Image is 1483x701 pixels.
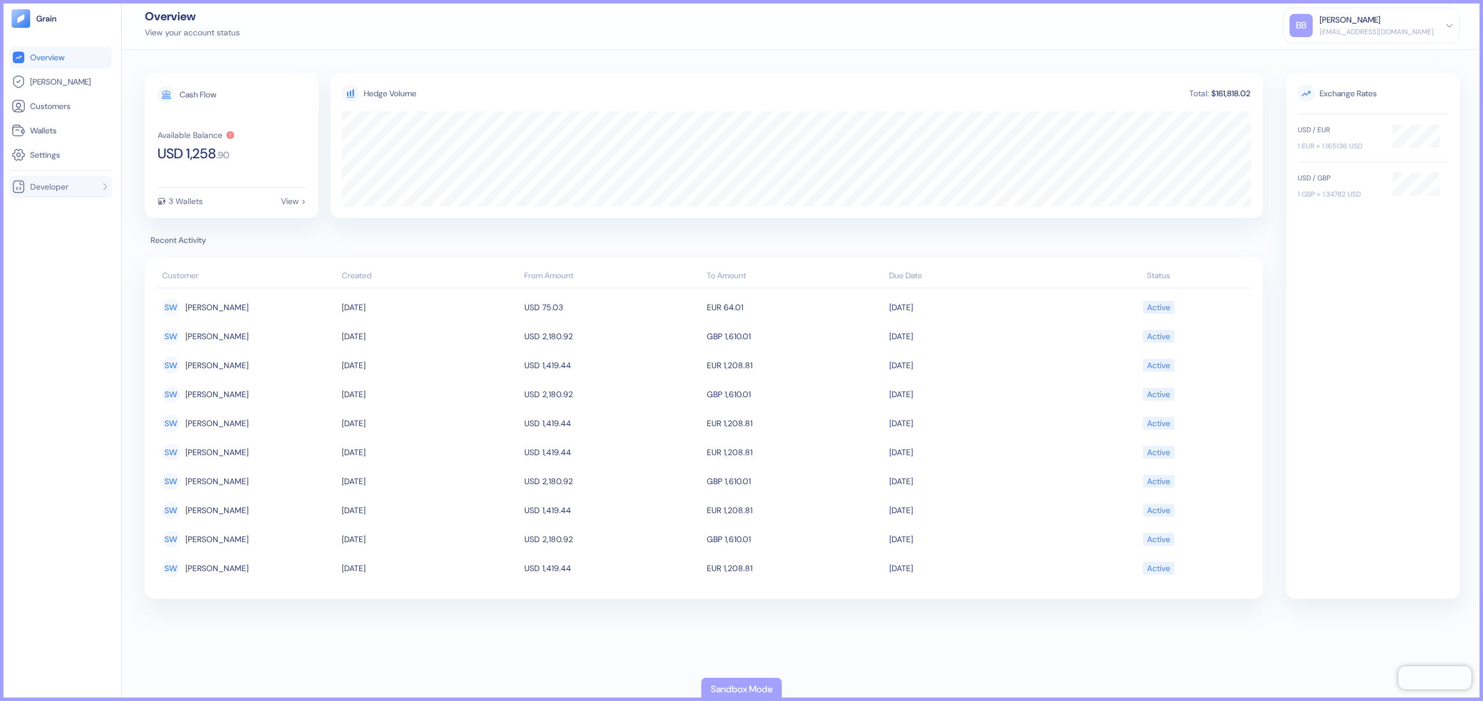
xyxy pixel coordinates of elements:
div: SW [162,560,180,577]
td: USD 2,180.92 [521,467,704,496]
span: Customers [30,100,71,112]
div: SW [162,386,180,403]
div: Overview [145,10,240,22]
td: USD 75.03 [521,293,704,322]
div: [EMAIL_ADDRESS][DOMAIN_NAME] [1320,27,1434,37]
div: Active [1147,558,1170,578]
td: [DATE] [339,351,521,380]
div: SW [162,415,180,432]
div: SW [162,357,180,374]
a: [PERSON_NAME] [12,75,109,89]
div: 1 GBP = 1.34782 USD [1298,189,1381,199]
div: Active [1147,297,1170,317]
td: [DATE] [339,380,521,409]
span: Sheri Weiss [185,355,249,375]
div: SW [162,502,180,519]
div: Total: [1188,89,1210,97]
img: logo-tablet-V2.svg [12,9,30,28]
div: SW [162,328,180,345]
div: Active [1147,529,1170,549]
td: [DATE] [339,438,521,467]
span: Developer [30,181,68,192]
span: Sheri Weiss [185,326,249,346]
span: Sheri Weiss [185,558,249,578]
div: Cash Flow [180,90,216,99]
span: Settings [30,149,60,161]
td: USD 1,419.44 [521,496,704,525]
td: USD 1,419.44 [521,438,704,467]
div: Status [1072,270,1245,282]
th: Due Date [886,265,1069,288]
td: [DATE] [886,438,1069,467]
td: [DATE] [339,409,521,438]
td: [DATE] [339,467,521,496]
td: GBP 1,610.01 [704,380,886,409]
td: EUR 1,208.81 [704,351,886,380]
th: Created [339,265,521,288]
iframe: Chatra live chat [1398,666,1471,689]
div: View your account status [145,27,240,39]
td: EUR 1,208.81 [704,409,886,438]
th: To Amount [704,265,886,288]
td: [DATE] [339,496,521,525]
a: Overview [12,50,109,64]
span: Recent Activity [145,234,1263,246]
div: USD / EUR [1298,125,1381,135]
div: SW [162,444,180,461]
span: Sheri Weiss [185,529,249,549]
td: USD 2,180.92 [521,380,704,409]
button: Available Balance [158,130,235,140]
div: Hedge Volume [364,88,417,100]
div: Active [1147,355,1170,375]
td: [DATE] [886,467,1069,496]
div: SW [162,299,180,316]
div: 3 Wallets [169,197,203,205]
td: USD 1,419.44 [521,409,704,438]
span: Sheri Weiss [185,297,249,317]
td: [DATE] [886,554,1069,583]
div: Active [1147,384,1170,404]
td: [DATE] [886,496,1069,525]
div: BB [1290,14,1313,37]
td: [DATE] [339,525,521,554]
div: SW [162,531,180,548]
span: Overview [30,52,64,63]
td: [DATE] [339,293,521,322]
span: Exchange Rates [1298,85,1448,102]
td: [DATE] [886,322,1069,351]
div: SW [162,473,180,490]
div: Available Balance [158,131,222,139]
td: USD 1,419.44 [521,554,704,583]
a: Customers [12,99,109,113]
div: Sandbox Mode [711,682,773,696]
div: Active [1147,326,1170,346]
span: Sheri Weiss [185,500,249,520]
a: Settings [12,148,109,162]
div: Active [1147,500,1170,520]
td: [DATE] [339,554,521,583]
span: Sheri Weiss [185,384,249,404]
div: [PERSON_NAME] [1320,14,1380,26]
td: EUR 1,208.81 [704,496,886,525]
td: GBP 1,610.01 [704,525,886,554]
td: [DATE] [886,409,1069,438]
span: . 90 [216,151,229,160]
span: Sheri Weiss [185,471,249,491]
td: GBP 1,610.01 [704,467,886,496]
div: Active [1147,442,1170,462]
div: Active [1147,413,1170,433]
th: From Amount [521,265,704,288]
td: [DATE] [886,351,1069,380]
span: Wallets [30,125,57,136]
span: USD 1,258 [158,147,216,161]
span: Sheri Weiss [185,442,249,462]
div: $161,818.02 [1210,89,1251,97]
td: USD 2,180.92 [521,525,704,554]
span: Sheri Weiss [185,413,249,433]
td: [DATE] [886,293,1069,322]
div: Active [1147,471,1170,491]
th: Customer [156,265,339,288]
td: USD 1,419.44 [521,351,704,380]
td: USD 2,180.92 [521,322,704,351]
td: EUR 1,208.81 [704,554,886,583]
